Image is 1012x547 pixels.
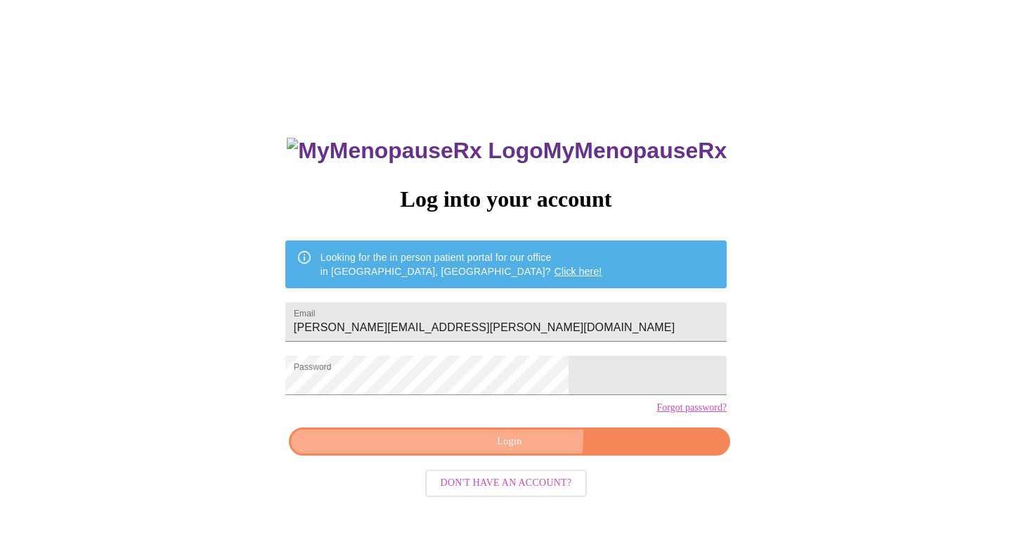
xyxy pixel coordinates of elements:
span: Don't have an account? [441,475,572,492]
h3: Log into your account [285,186,727,212]
h3: MyMenopauseRx [287,138,727,164]
button: Don't have an account? [425,470,588,497]
a: Click here! [554,266,602,277]
a: Don't have an account? [422,476,591,488]
a: Forgot password? [656,402,727,413]
img: MyMenopauseRx Logo [287,138,543,164]
span: Login [305,433,714,451]
div: Looking for the in person patient portal for our office in [GEOGRAPHIC_DATA], [GEOGRAPHIC_DATA]? [320,245,602,284]
button: Login [289,427,730,456]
